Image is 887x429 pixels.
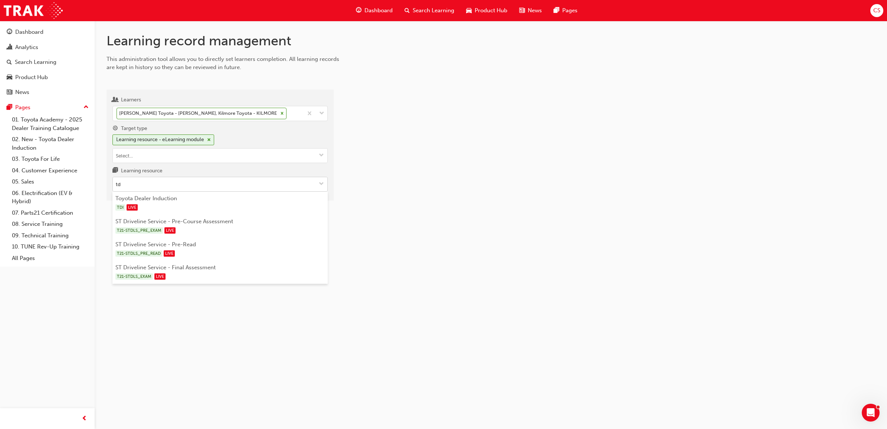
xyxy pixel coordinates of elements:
[548,3,583,18] a: pages-iconPages
[112,215,328,238] li: ST Driveline Service - Pre-Course Assessment
[15,43,38,52] div: Analytics
[3,24,92,101] button: DashboardAnalyticsSearch LearningProduct HubNews
[121,96,141,104] div: Learners
[405,6,410,15] span: search-icon
[9,218,92,230] a: 08. Service Training
[9,230,92,241] a: 09. Technical Training
[3,85,92,99] a: News
[4,2,63,19] img: Trak
[115,250,162,257] span: T21-STDLS_PRE_READ
[3,71,92,84] a: Product Hub
[9,134,92,153] a: 02. New - Toyota Dealer Induction
[112,261,328,284] li: ST Driveline Service - Final Assessment
[121,125,147,132] div: Target type
[82,414,87,423] span: prev-icon
[121,167,163,175] div: Learning resource
[115,204,125,211] span: TDI
[288,110,289,116] input: Learners[PERSON_NAME] Toyota - [PERSON_NAME], Kilmore Toyota - KILMORE
[207,138,211,142] span: cross-icon
[9,153,92,165] a: 03. Toyota For Life
[554,6,559,15] span: pages-icon
[319,109,324,118] span: down-icon
[7,74,12,81] span: car-icon
[9,188,92,207] a: 06. Electrification (EV & Hybrid)
[475,6,507,15] span: Product Hub
[9,165,92,176] a: 04. Customer Experience
[112,238,328,261] li: ST Driveline Service - Pre-Read
[127,204,138,211] span: LIVE
[9,253,92,264] a: All Pages
[870,4,883,17] button: CS
[112,192,328,215] li: Toyota Dealer Induction
[399,3,460,18] a: search-iconSearch Learning
[164,250,175,257] span: LIVE
[15,103,30,112] div: Pages
[315,177,327,191] button: toggle menu
[115,273,153,280] span: T21-STDLS_EXAM
[528,6,542,15] span: News
[3,25,92,39] a: Dashboard
[356,6,361,15] span: guage-icon
[117,108,278,119] div: [PERSON_NAME] Toyota - [PERSON_NAME], Kilmore Toyota - KILMORE
[862,404,880,422] iframe: Intercom live chat
[15,28,43,36] div: Dashboard
[3,40,92,54] a: Analytics
[7,29,12,36] span: guage-icon
[154,273,166,280] span: LIVE
[107,33,875,49] h1: Learning record management
[3,55,92,69] a: Search Learning
[9,207,92,219] a: 07. Parts21 Certification
[513,3,548,18] a: news-iconNews
[15,73,48,82] div: Product Hub
[466,6,472,15] span: car-icon
[15,58,56,66] div: Search Learning
[7,44,12,51] span: chart-icon
[116,136,204,144] div: Learning resource - eLearning module
[319,181,324,188] span: down-icon
[164,227,176,234] span: LIVE
[112,126,118,132] span: target-icon
[460,3,513,18] a: car-iconProduct Hub
[3,101,92,114] button: Pages
[9,241,92,253] a: 10. TUNE Rev-Up Training
[7,104,12,111] span: pages-icon
[112,97,118,104] span: users-icon
[413,6,454,15] span: Search Learning
[319,153,324,159] span: down-icon
[364,6,393,15] span: Dashboard
[113,149,327,163] input: Target typeLearning resource - eLearning modulecross-icontoggle menu
[873,6,880,15] span: CS
[115,227,163,234] span: T21-STDLS_PRE_EXAM
[9,176,92,188] a: 05. Sales
[350,3,399,18] a: guage-iconDashboard
[107,55,348,72] div: This administration tool allows you to directly set learners completion. All learning records are...
[113,177,327,191] input: Learning resourcetoggle menu
[562,6,577,15] span: Pages
[7,89,12,96] span: news-icon
[315,149,327,163] button: toggle menu
[15,88,29,97] div: News
[7,59,12,66] span: search-icon
[9,114,92,134] a: 01. Toyota Academy - 2025 Dealer Training Catalogue
[84,103,89,112] span: up-icon
[112,168,118,174] span: learningresource-icon
[519,6,525,15] span: news-icon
